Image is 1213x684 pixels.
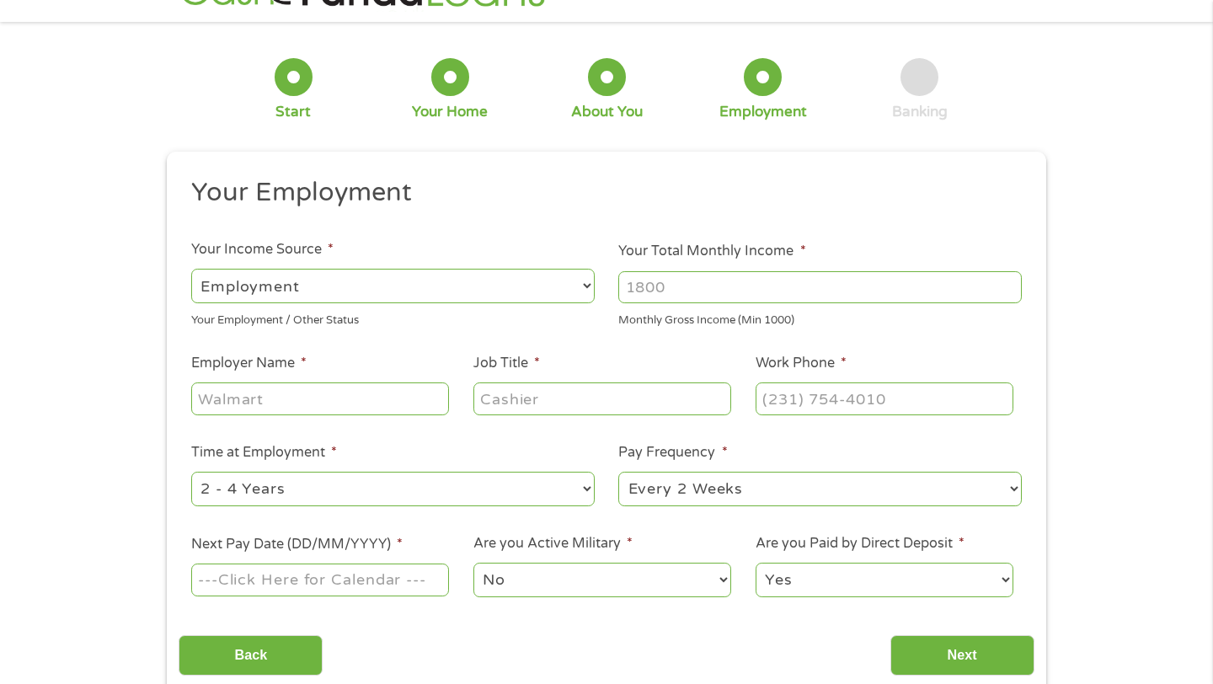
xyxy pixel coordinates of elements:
[618,444,727,462] label: Pay Frequency
[191,564,449,596] input: ---Click Here for Calendar ---
[571,103,643,121] div: About You
[618,271,1022,303] input: 1800
[191,355,307,372] label: Employer Name
[473,382,731,414] input: Cashier
[473,355,540,372] label: Job Title
[473,535,633,553] label: Are you Active Military
[890,635,1034,676] input: Next
[618,307,1022,329] div: Monthly Gross Income (Min 1000)
[191,536,403,553] label: Next Pay Date (DD/MM/YYYY)
[756,355,847,372] label: Work Phone
[275,103,311,121] div: Start
[191,176,1010,210] h2: Your Employment
[179,635,323,676] input: Back
[191,444,337,462] label: Time at Employment
[892,103,948,121] div: Banking
[719,103,807,121] div: Employment
[191,382,449,414] input: Walmart
[756,535,965,553] label: Are you Paid by Direct Deposit
[412,103,488,121] div: Your Home
[756,382,1013,414] input: (231) 754-4010
[191,241,334,259] label: Your Income Source
[618,243,805,260] label: Your Total Monthly Income
[191,307,595,329] div: Your Employment / Other Status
